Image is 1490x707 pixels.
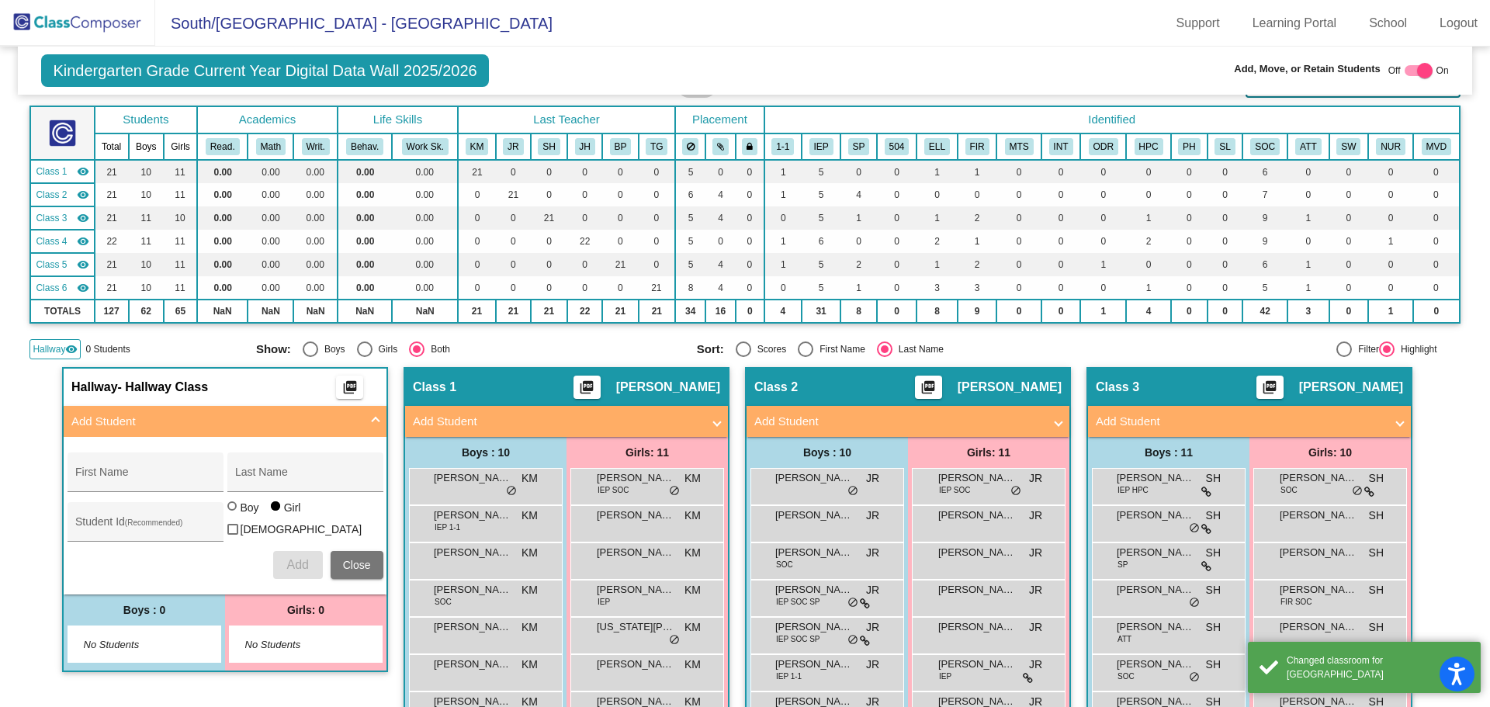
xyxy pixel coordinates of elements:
[736,253,764,276] td: 0
[1357,11,1419,36] a: School
[164,276,197,300] td: 11
[1126,253,1170,276] td: 0
[1171,206,1208,230] td: 0
[1250,138,1280,155] button: SOC
[917,230,958,253] td: 2
[1427,11,1490,36] a: Logout
[1368,183,1413,206] td: 0
[1376,138,1405,155] button: NUR
[840,253,877,276] td: 2
[36,188,67,202] span: Class 2
[639,183,675,206] td: 0
[248,253,293,276] td: 0.00
[531,133,567,160] th: Sarah Hartfiel
[1336,138,1360,155] button: SW
[610,138,632,155] button: BP
[1413,253,1459,276] td: 0
[77,235,89,248] mat-icon: visibility
[675,160,705,183] td: 5
[1080,253,1126,276] td: 1
[75,522,215,534] input: Student Id
[343,559,371,571] span: Close
[129,206,164,230] td: 11
[95,276,129,300] td: 21
[996,133,1041,160] th: Homeroom MTSS intervention
[802,253,840,276] td: 5
[802,230,840,253] td: 6
[602,253,639,276] td: 21
[531,230,567,253] td: 0
[346,138,383,155] button: Behav.
[958,133,996,160] th: Family Interpreter Required
[840,160,877,183] td: 0
[293,206,337,230] td: 0.00
[293,160,337,183] td: 0.00
[840,276,877,300] td: 1
[331,551,383,579] button: Close
[341,379,359,401] mat-icon: picture_as_pdf
[958,253,996,276] td: 2
[458,133,496,160] th: Karissa Minks
[736,183,764,206] td: 0
[197,106,338,133] th: Academics
[197,206,248,230] td: 0.00
[392,160,458,183] td: 0.00
[293,276,337,300] td: 0.00
[1329,133,1368,160] th: Social Worker
[36,258,67,272] span: Class 5
[802,183,840,206] td: 5
[1422,138,1451,155] button: MVD
[639,230,675,253] td: 0
[917,206,958,230] td: 1
[30,276,94,300] td: Tressa Gruenzner - No Class Name
[1080,133,1126,160] th: Pattern of Discipline Referrals
[965,138,989,155] button: FIR
[531,183,567,206] td: 0
[840,230,877,253] td: 0
[1287,133,1329,160] th: 2 or more attendance letters
[675,276,705,300] td: 8
[996,206,1041,230] td: 0
[164,253,197,276] td: 11
[996,183,1041,206] td: 0
[958,230,996,253] td: 1
[197,276,248,300] td: 0.00
[1287,206,1329,230] td: 1
[466,138,489,155] button: KM
[996,253,1041,276] td: 0
[736,160,764,183] td: 0
[77,165,89,178] mat-icon: visibility
[1178,138,1200,155] button: PH
[405,406,728,437] mat-expansion-panel-header: Add Student
[1208,183,1242,206] td: 0
[1242,230,1287,253] td: 9
[736,276,764,300] td: 0
[1208,160,1242,183] td: 0
[538,138,560,155] button: SH
[30,160,94,183] td: Karissa Minks - No Class Name
[248,183,293,206] td: 0.00
[848,138,870,155] button: SP
[77,189,89,201] mat-icon: visibility
[577,379,596,401] mat-icon: picture_as_pdf
[1240,11,1350,36] a: Learning Portal
[392,230,458,253] td: 0.00
[602,183,639,206] td: 0
[1368,253,1413,276] td: 0
[602,160,639,183] td: 0
[1368,206,1413,230] td: 0
[675,183,705,206] td: 6
[95,230,129,253] td: 22
[754,413,1043,431] mat-panel-title: Add Student
[1080,230,1126,253] td: 0
[1049,138,1073,155] button: INT
[496,206,531,230] td: 0
[705,160,735,183] td: 0
[1126,133,1170,160] th: Heavy Parent Communication
[392,206,458,230] td: 0.00
[338,206,393,230] td: 0.00
[293,183,337,206] td: 0.00
[248,230,293,253] td: 0.00
[736,206,764,230] td: 0
[764,253,802,276] td: 1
